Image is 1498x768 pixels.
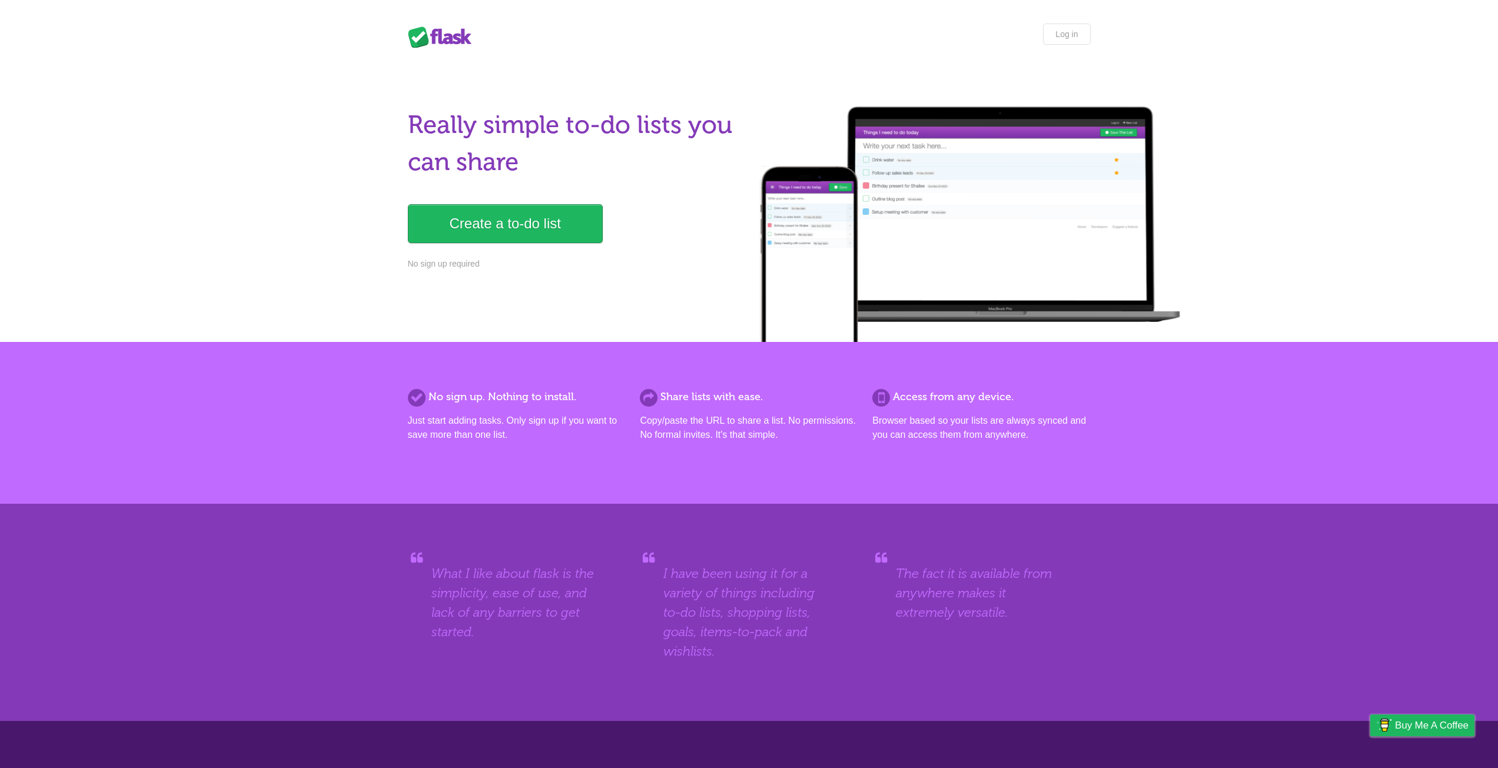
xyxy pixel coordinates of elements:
[408,389,626,405] h2: No sign up. Nothing to install.
[872,389,1090,405] h2: Access from any device.
[1376,715,1392,735] img: Buy me a coffee
[640,389,858,405] h2: Share lists with ease.
[431,564,602,641] blockquote: What I like about flask is the simplicity, ease of use, and lack of any barriers to get started.
[663,564,834,661] blockquote: I have been using it for a variety of things including to-do lists, shopping lists, goals, items-...
[408,258,742,270] p: No sign up required
[408,204,603,243] a: Create a to-do list
[408,26,479,48] div: Flask Lists
[408,107,742,181] h1: Really simple to-do lists you can share
[408,414,626,442] p: Just start adding tasks. Only sign up if you want to save more than one list.
[872,414,1090,442] p: Browser based so your lists are always synced and you can access them from anywhere.
[1395,715,1469,736] span: Buy me a coffee
[896,564,1067,622] blockquote: The fact it is available from anywhere makes it extremely versatile.
[1370,714,1474,736] a: Buy me a coffee
[640,414,858,442] p: Copy/paste the URL to share a list. No permissions. No formal invites. It's that simple.
[1043,24,1090,45] a: Log in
